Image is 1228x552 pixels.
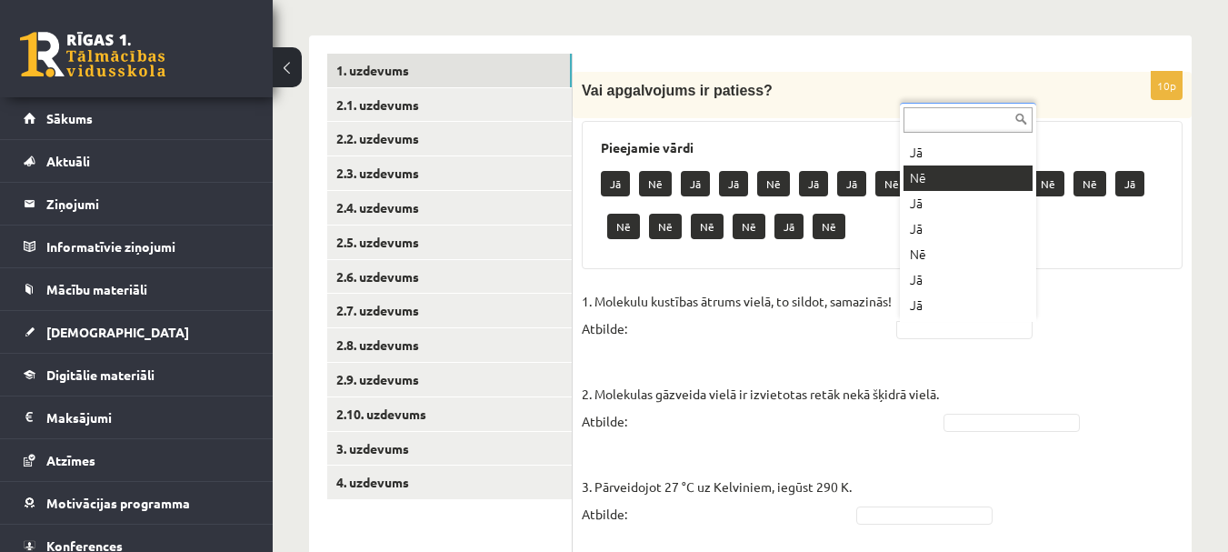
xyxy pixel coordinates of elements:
[904,293,1033,318] div: Jā
[904,140,1033,166] div: Jā
[904,216,1033,242] div: Jā
[904,191,1033,216] div: Jā
[904,166,1033,191] div: Nē
[904,267,1033,293] div: Jā
[904,242,1033,267] div: Nē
